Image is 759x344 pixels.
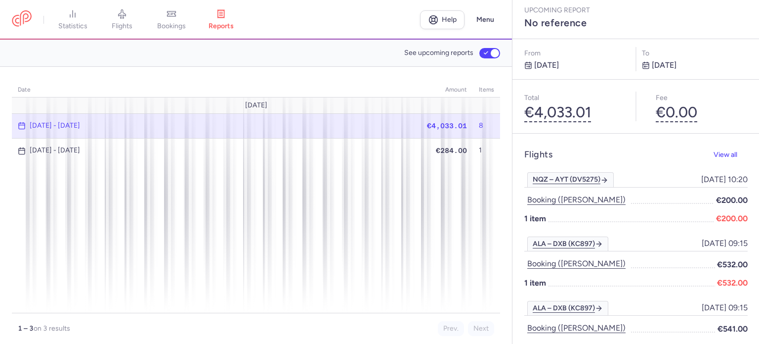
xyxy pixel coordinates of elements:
span: View all [714,151,737,158]
td: 1 [473,138,500,163]
span: bookings [157,22,186,31]
span: [DATE] [245,101,267,109]
button: Booking ([PERSON_NAME]) [524,322,629,335]
th: amount [421,83,473,98]
p: [DATE] [642,59,748,71]
th: items [473,83,500,98]
span: €541.00 [717,323,748,335]
p: to [642,47,748,59]
a: reports [196,9,246,31]
a: ALA – DXB (KC897) [527,301,608,316]
h3: No reference [524,17,748,29]
a: Help [420,10,464,29]
button: €0.00 [656,104,697,121]
strong: 1 – 3 [18,324,34,333]
p: From [524,47,630,59]
span: statistics [58,22,87,31]
a: ALA – DXB (KC897) [527,237,608,251]
span: [DATE] 10:20 [701,175,748,184]
button: Menu [470,10,500,29]
button: €4,033.01 [524,104,591,121]
p: [DATE] [524,59,630,71]
button: Booking ([PERSON_NAME]) [524,257,629,270]
span: €200.00 [716,194,748,206]
span: flights [112,22,132,31]
span: [DATE] 09:15 [702,303,748,312]
button: View all [703,146,748,165]
span: reports [209,22,234,31]
td: 8 [473,113,500,138]
a: flights [97,9,147,31]
th: date [12,83,421,98]
span: Help [442,16,457,23]
a: statistics [48,9,97,31]
button: Booking ([PERSON_NAME]) [524,194,629,206]
span: €4,033.01 [427,122,467,130]
span: [DATE] 09:15 [702,239,748,248]
span: See upcoming reports [404,49,473,57]
p: 1 item [524,212,748,225]
a: bookings [147,9,196,31]
p: Fee [656,92,748,104]
span: €532.00 [717,277,748,289]
span: on 3 results [34,324,70,333]
span: Upcoming report [524,6,590,14]
a: NQZ – AYT (DV5275) [527,172,614,187]
button: Prev. [438,321,464,336]
p: 1 item [524,277,748,289]
span: €532.00 [717,258,748,271]
span: €200.00 [716,212,748,225]
h4: Flights [524,149,552,160]
span: €284.00 [436,147,467,154]
a: CitizenPlane red outlined logo [12,10,32,29]
p: Total [524,92,616,104]
button: Next [468,321,494,336]
time: [DATE] - [DATE] [30,122,80,130]
time: [DATE] - [DATE] [30,147,80,154]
